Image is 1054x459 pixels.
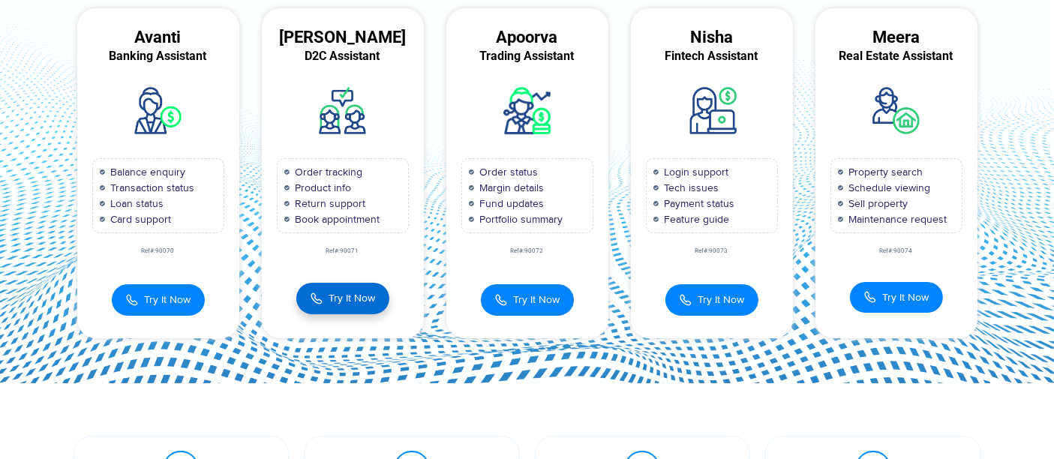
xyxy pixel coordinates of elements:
span: Order status [476,164,538,180]
span: Login support [660,164,728,180]
div: Ref#:90070 [77,248,239,254]
button: Try It Now [665,284,758,316]
div: [PERSON_NAME] [262,31,424,44]
div: Ref#:90071 [262,248,424,254]
span: Try It Now [883,289,929,305]
div: Real Estate Assistant [815,49,977,63]
span: Balance enquiry [107,164,185,180]
div: D2C Assistant [262,49,424,63]
img: Call Icon [863,290,877,304]
div: Banking Assistant [77,49,239,63]
img: Call Icon [125,292,139,308]
span: Feature guide [660,211,729,227]
span: Portfolio summary [476,211,563,227]
div: Meera [815,31,977,44]
span: Try It Now [329,290,376,306]
span: Sell property [845,196,908,211]
span: Try It Now [698,292,745,307]
div: Ref#:90073 [631,248,793,254]
span: Return support [291,196,365,211]
span: Fund updates [476,196,544,211]
button: Try It Now [481,284,574,316]
span: Product info [291,180,351,196]
span: Payment status [660,196,734,211]
span: Tech issues [660,180,719,196]
button: Try It Now [112,284,205,316]
img: Call Icon [679,292,692,308]
span: Order tracking [291,164,362,180]
span: Loan status [107,196,164,211]
span: Try It Now [145,292,191,307]
div: Avanti [77,31,239,44]
span: Card support [107,211,171,227]
span: Schedule viewing [845,180,930,196]
div: Ref#:90072 [446,248,608,254]
div: Nisha [631,31,793,44]
span: Maintenance request [845,211,947,227]
div: Fintech Assistant [631,49,793,63]
span: Transaction status [107,180,194,196]
span: Try It Now [514,292,560,307]
span: Book appointment [291,211,380,227]
span: Property search [845,164,923,180]
img: Call Icon [310,290,323,307]
button: Try It Now [850,282,943,313]
span: Margin details [476,180,544,196]
button: Try It Now [296,283,389,314]
img: Call Icon [494,292,508,308]
div: Apoorva [446,31,608,44]
div: Ref#:90074 [815,248,977,254]
div: Trading Assistant [446,49,608,63]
